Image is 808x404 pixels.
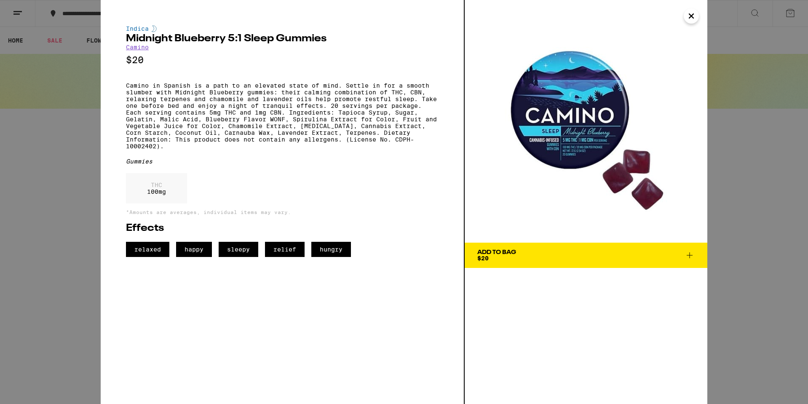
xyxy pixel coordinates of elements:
[126,173,187,203] div: 100 mg
[126,44,149,51] a: Camino
[126,34,439,44] h2: Midnight Blueberry 5:1 Sleep Gummies
[126,158,439,165] div: Gummies
[176,242,212,257] span: happy
[684,8,699,24] button: Close
[477,255,489,262] span: $20
[311,242,351,257] span: hungry
[265,242,305,257] span: relief
[5,6,61,13] span: Hi. Need any help?
[152,25,157,32] img: indicaColor.svg
[126,209,439,215] p: *Amounts are averages, individual items may vary.
[126,242,169,257] span: relaxed
[147,182,166,188] p: THC
[219,242,258,257] span: sleepy
[477,249,516,255] div: Add To Bag
[465,243,707,268] button: Add To Bag$20
[126,82,439,150] p: Camino in Spanish is a path to an elevated state of mind. Settle in for a smooth slumber with Mid...
[126,25,439,32] div: Indica
[126,223,439,233] h2: Effects
[126,55,439,65] p: $20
